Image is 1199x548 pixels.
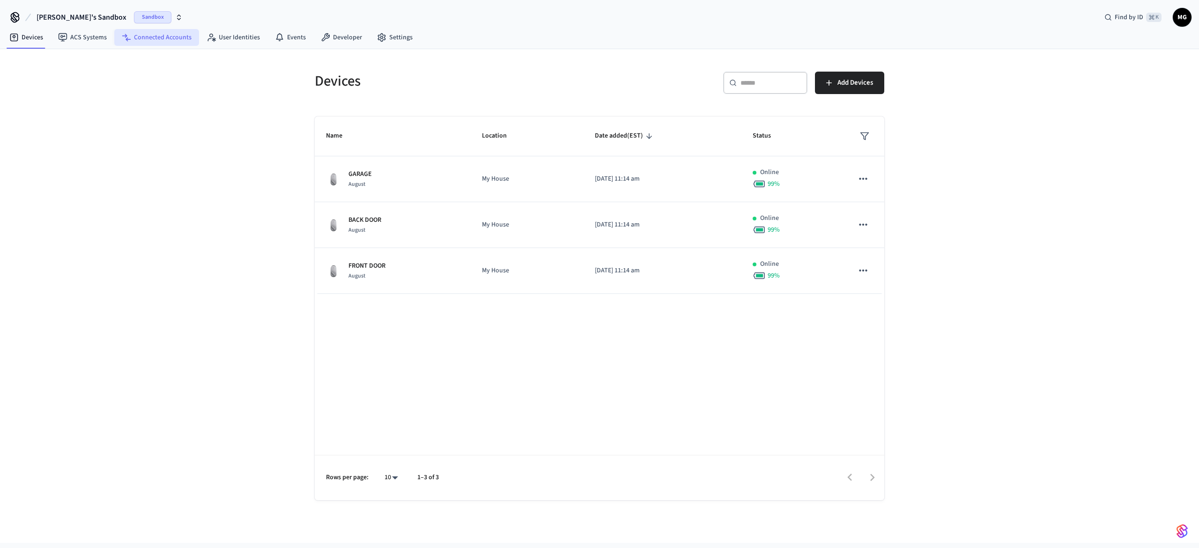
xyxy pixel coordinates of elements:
span: Add Devices [837,77,873,89]
img: August Wifi Smart Lock 3rd Gen, Silver, Front [326,263,341,278]
button: MG [1173,8,1192,27]
p: Online [760,168,779,177]
table: sticky table [315,117,884,294]
span: August [348,272,365,280]
span: August [348,226,365,234]
img: SeamLogoGradient.69752ec5.svg [1177,524,1188,539]
p: [DATE] 11:14 am [595,266,730,276]
img: August Wifi Smart Lock 3rd Gen, Silver, Front [326,218,341,233]
span: Find by ID [1115,13,1143,22]
span: 99 % [768,179,780,189]
a: User Identities [199,29,267,46]
div: Find by ID⌘ K [1097,9,1169,26]
a: Developer [313,29,370,46]
p: FRONT DOOR [348,261,385,271]
p: Online [760,259,779,269]
p: Online [760,213,779,223]
span: ⌘ K [1146,13,1162,22]
p: [DATE] 11:14 am [595,174,730,184]
span: 99 % [768,271,780,280]
span: Date added(EST) [595,129,655,143]
a: Settings [370,29,420,46]
a: Connected Accounts [114,29,199,46]
p: GARAGE [348,169,372,179]
span: Name [326,129,355,143]
span: Location [482,129,519,143]
div: 10 [380,471,402,484]
a: Events [267,29,313,46]
p: My House [482,220,573,230]
span: [PERSON_NAME]'s Sandbox [37,12,126,23]
p: BACK DOOR [348,215,381,225]
p: My House [482,174,573,184]
p: 1–3 of 3 [417,473,439,482]
h5: Devices [315,72,594,91]
a: ACS Systems [51,29,114,46]
p: My House [482,266,573,276]
span: 99 % [768,225,780,234]
p: Rows per page: [326,473,369,482]
span: Sandbox [134,11,171,23]
img: August Wifi Smart Lock 3rd Gen, Silver, Front [326,172,341,187]
a: Devices [2,29,51,46]
span: August [348,180,365,188]
button: Add Devices [815,72,884,94]
span: MG [1174,9,1191,26]
p: [DATE] 11:14 am [595,220,730,230]
span: Status [753,129,783,143]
